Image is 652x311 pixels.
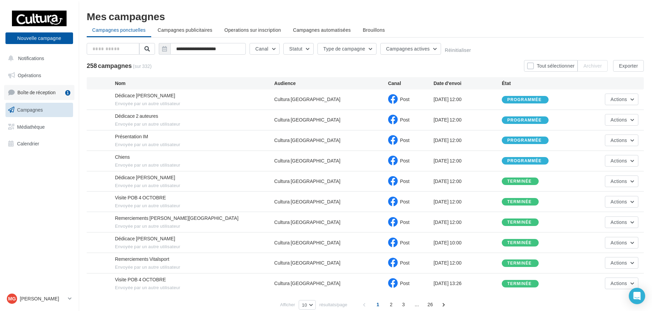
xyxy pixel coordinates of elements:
[115,256,169,262] span: Remerciements Vitalsport
[611,199,627,204] span: Actions
[434,178,502,185] div: [DATE] 12:00
[611,178,627,184] span: Actions
[65,90,70,96] div: 1
[158,27,212,33] span: Campagnes publicitaires
[115,264,274,270] span: Envoyée par un autre utilisateur
[274,80,388,87] div: Audience
[293,27,351,33] span: Campagnes automatisées
[299,300,315,310] button: 10
[434,96,502,103] div: [DATE] 12:00
[274,219,340,226] div: Cultura [GEOGRAPHIC_DATA]
[434,116,502,123] div: [DATE] 12:00
[507,179,532,184] div: terminée
[4,120,74,134] a: Médiathèque
[274,137,340,144] div: Cultura [GEOGRAPHIC_DATA]
[4,85,74,100] a: Boîte de réception1
[400,96,410,102] span: Post
[605,94,638,105] button: Actions
[320,301,348,308] span: résultats/page
[4,51,72,66] button: Notifications
[611,137,627,143] span: Actions
[274,280,340,287] div: Cultura [GEOGRAPHIC_DATA]
[20,295,65,302] p: [PERSON_NAME]
[274,178,340,185] div: Cultura [GEOGRAPHIC_DATA]
[274,198,340,205] div: Cultura [GEOGRAPHIC_DATA]
[507,118,542,123] div: programmée
[507,282,532,286] div: terminée
[274,116,340,123] div: Cultura [GEOGRAPHIC_DATA]
[386,46,430,52] span: Campagnes actives
[115,174,175,180] span: Dédicace M.A Graff
[400,178,410,184] span: Post
[133,63,152,70] span: (sur 332)
[507,159,542,163] div: programmée
[274,239,340,246] div: Cultura [GEOGRAPHIC_DATA]
[115,142,274,148] span: Envoyée par un autre utilisateur
[280,301,295,308] span: Afficher
[224,27,281,33] span: Operations sur inscription
[611,96,627,102] span: Actions
[578,60,608,72] button: Archiver
[611,280,627,286] span: Actions
[115,162,274,168] span: Envoyée par un autre utilisateur
[605,196,638,208] button: Actions
[5,32,73,44] button: Nouvelle campagne
[434,137,502,144] div: [DATE] 12:00
[400,199,410,204] span: Post
[507,200,532,204] div: terminée
[507,138,542,143] div: programmée
[611,158,627,164] span: Actions
[115,277,166,282] span: Visite POB 4 OCTOBRE
[274,96,340,103] div: Cultura [GEOGRAPHIC_DATA]
[400,137,410,143] span: Post
[605,155,638,167] button: Actions
[363,27,385,33] span: Brouillons
[115,154,130,160] span: Chiens
[611,117,627,123] span: Actions
[4,137,74,151] a: Calendrier
[613,60,644,72] button: Exporter
[400,219,410,225] span: Post
[605,216,638,228] button: Actions
[398,299,409,310] span: 3
[274,157,340,164] div: Cultura [GEOGRAPHIC_DATA]
[507,98,542,102] div: programmée
[611,240,627,245] span: Actions
[400,280,410,286] span: Post
[115,101,274,107] span: Envoyée par un autre utilisateur
[605,175,638,187] button: Actions
[115,244,274,250] span: Envoyée par un autre utilisateur
[250,43,280,55] button: Canal
[400,117,410,123] span: Post
[605,278,638,289] button: Actions
[4,103,74,117] a: Campagnes
[611,219,627,225] span: Actions
[507,261,532,266] div: terminée
[411,299,422,310] span: ...
[18,72,41,78] span: Opérations
[605,135,638,146] button: Actions
[115,93,175,98] span: Dédicace David Petit-Laurent
[115,236,175,241] span: Dédicace Alain Maufinet
[115,80,274,87] div: Nom
[17,107,43,113] span: Campagnes
[445,47,471,53] button: Réinitialiser
[425,299,436,310] span: 26
[87,62,132,69] span: 258 campagnes
[283,43,314,55] button: Statut
[317,43,377,55] button: Type de campagne
[605,237,638,249] button: Actions
[87,11,644,21] div: Mes campagnes
[434,157,502,164] div: [DATE] 12:00
[17,124,45,129] span: Médiathèque
[4,68,74,83] a: Opérations
[507,220,532,225] div: terminée
[507,241,532,245] div: terminée
[434,259,502,266] div: [DATE] 12:00
[434,80,502,87] div: Date d'envoi
[400,158,410,164] span: Post
[5,292,73,305] a: MG [PERSON_NAME]
[115,215,239,221] span: Remerciements Clés de Troyes
[388,80,434,87] div: Canal
[115,203,274,209] span: Envoyée par un autre utilisateur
